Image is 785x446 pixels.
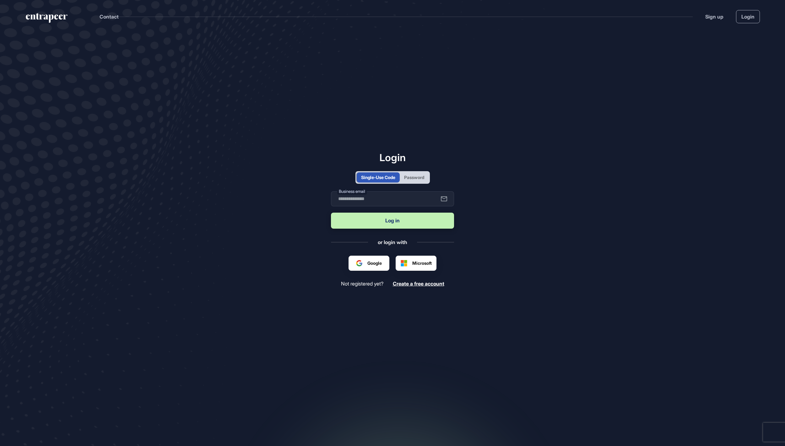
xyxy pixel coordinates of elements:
span: Not registered yet? [341,281,383,287]
span: Create a free account [393,280,444,287]
span: Microsoft [412,260,432,266]
button: Log in [331,213,454,229]
h1: Login [331,151,454,163]
a: Sign up [705,13,723,20]
button: Contact [100,13,119,21]
div: or login with [378,239,407,246]
div: Password [404,174,424,181]
div: Single-Use Code [361,174,395,181]
a: entrapeer-logo [25,13,68,25]
a: Login [736,10,760,23]
label: Business email [337,188,367,194]
a: Create a free account [393,281,444,287]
